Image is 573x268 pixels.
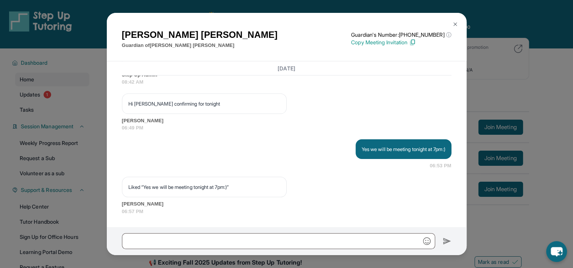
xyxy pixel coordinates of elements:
[430,162,451,170] span: 06:53 PM
[409,39,416,46] img: Copy Icon
[122,64,451,72] h3: [DATE]
[546,241,567,262] button: chat-button
[122,28,278,42] h1: [PERSON_NAME] [PERSON_NAME]
[122,208,451,215] span: 06:57 PM
[128,183,280,191] p: Liked “Yes we will be meeting tonight at 7pm:)”
[128,100,280,108] p: Hi [PERSON_NAME] confirming for tonight
[452,21,458,27] img: Close Icon
[122,124,451,132] span: 06:49 PM
[122,78,451,86] span: 08:42 AM
[351,39,451,46] p: Copy Meeting Invitation
[122,117,451,125] span: [PERSON_NAME]
[362,145,445,153] p: Yes we will be meeting tonight at 7pm:)
[122,200,451,208] span: [PERSON_NAME]
[351,31,451,39] p: Guardian's Number: [PHONE_NUMBER]
[122,42,278,49] p: Guardian of [PERSON_NAME] [PERSON_NAME]
[446,31,451,39] span: ⓘ
[443,237,451,246] img: Send icon
[423,237,431,245] img: Emoji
